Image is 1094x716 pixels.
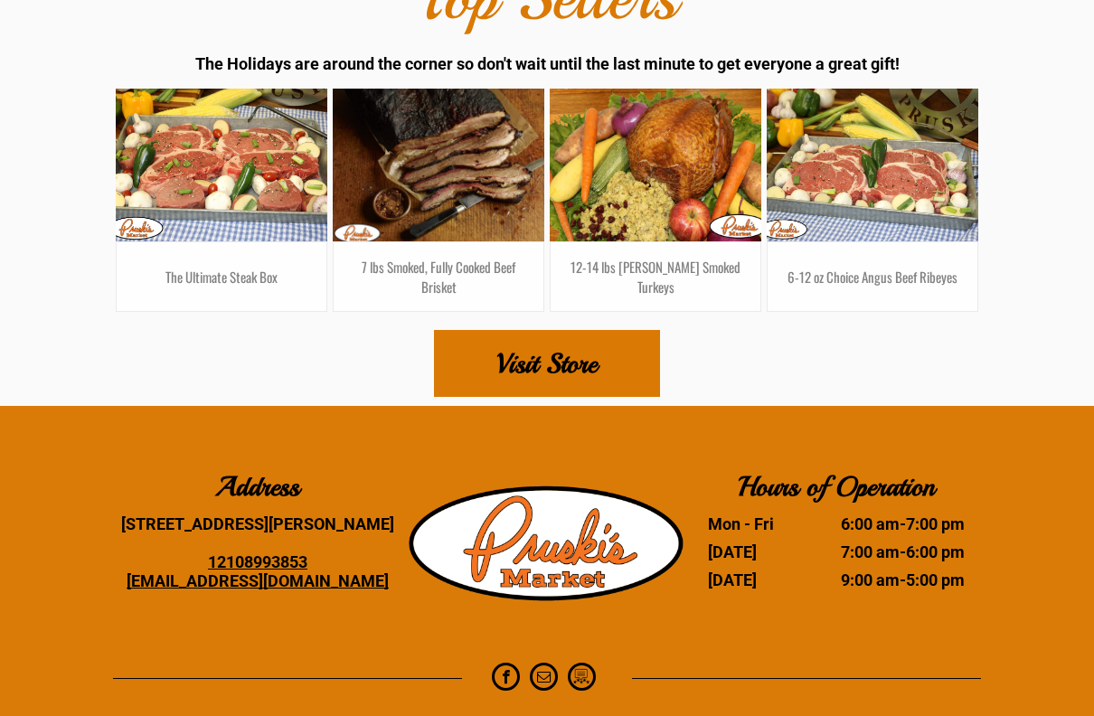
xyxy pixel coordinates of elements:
h3: 6-12 oz Choice Angus Beef Ribeyes [781,267,964,287]
h3: The Ultimate Steak Box [130,267,313,287]
h3: 12-14 lbs [PERSON_NAME] Smoked Turkeys [564,257,747,297]
time: 7:00 pm [906,514,965,533]
a: [EMAIL_ADDRESS][DOMAIN_NAME] [127,571,389,590]
time: 5:00 pm [906,570,965,589]
div: [STREET_ADDRESS][PERSON_NAME] [113,514,402,533]
img: Pruski-s+Market+HQ+Logo2-1920w.png [409,475,685,613]
dt: [DATE] [708,542,811,561]
dd: - [813,570,965,589]
a: Visit Store [434,330,660,397]
time: 9:00 am [841,570,900,589]
dt: [DATE] [708,570,811,589]
dd: - [813,542,965,561]
h3: 7 lbs Smoked, Fully Cooked Beef Brisket [347,257,530,297]
time: 6:00 pm [906,542,965,561]
b: Address [215,469,299,504]
a: email [530,663,558,695]
time: 6:00 am [841,514,900,533]
a: 12108993853 [208,552,307,571]
a: facebook [492,663,520,695]
b: Hours of Operation [738,469,935,504]
span: Visit Store [496,332,598,395]
a: Social network [568,663,596,695]
dt: Mon - Fri [708,514,811,533]
dd: - [813,514,965,533]
time: 7:00 am [841,542,900,561]
span: The Holidays are around the corner so don't wait until the last minute to get everyone a great gift! [195,54,900,73]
